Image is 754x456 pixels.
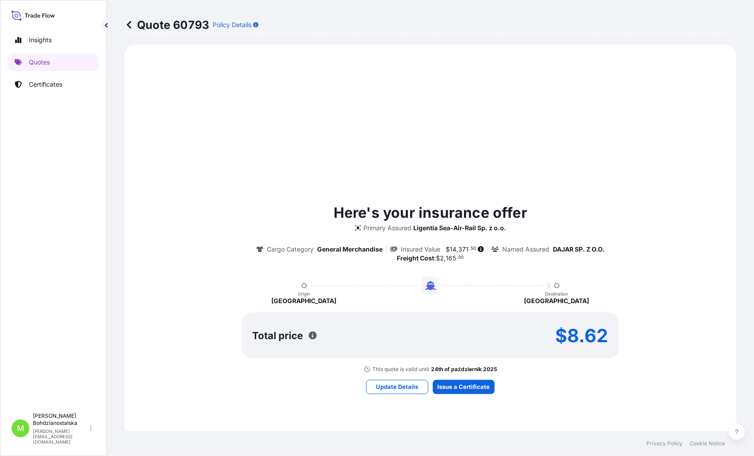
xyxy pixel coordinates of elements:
p: Ligentia Sea-Air-Rail Sp. z o.o. [413,224,506,232]
span: M [17,424,24,433]
a: Insights [8,31,99,49]
span: 50 [471,247,476,250]
p: [GEOGRAPHIC_DATA] [272,296,337,305]
p: Certificates [29,80,62,89]
span: $ [436,255,440,261]
span: 14 [450,246,456,252]
span: 00 [458,256,464,259]
p: [GEOGRAPHIC_DATA] [524,296,589,305]
span: 371 [458,246,468,252]
p: [PERSON_NAME] Bohdzianostalska [33,412,88,427]
p: Primary Assured [363,224,411,232]
p: Total price [253,331,303,340]
p: This quote is valid until [373,366,430,373]
p: Issue a Certificate [438,383,490,392]
span: 2 [440,255,444,261]
span: . [457,256,458,259]
p: Cargo Category [267,245,314,254]
p: Insured Value [401,245,440,254]
button: Update Details [366,380,428,394]
b: Freight Cost [397,254,435,262]
span: $ [446,246,450,252]
a: Cookie Notice [690,440,726,447]
p: Named Assured [502,245,549,254]
p: Destination [545,291,569,296]
p: Insights [29,36,52,44]
span: , [456,246,458,252]
p: Update Details [376,383,419,392]
p: Policy Details [213,20,251,29]
a: Privacy Policy [646,440,683,447]
span: 165 [446,255,456,261]
span: . [469,247,470,250]
span: , [444,255,446,261]
p: : [397,254,464,263]
p: Quote 60793 [125,18,209,32]
p: Here's your insurance offer [334,202,527,224]
p: [PERSON_NAME][EMAIL_ADDRESS][DOMAIN_NAME] [33,428,88,444]
p: 24th of październik 2025 [431,366,497,373]
p: $8.62 [556,328,609,343]
a: Quotes [8,53,99,71]
a: Certificates [8,76,99,93]
p: Quotes [29,58,50,67]
p: General Merchandise [317,245,383,254]
p: DAJAR SP. Z O.O. [553,245,605,254]
button: Issue a Certificate [433,380,495,394]
p: Origin [298,291,310,296]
